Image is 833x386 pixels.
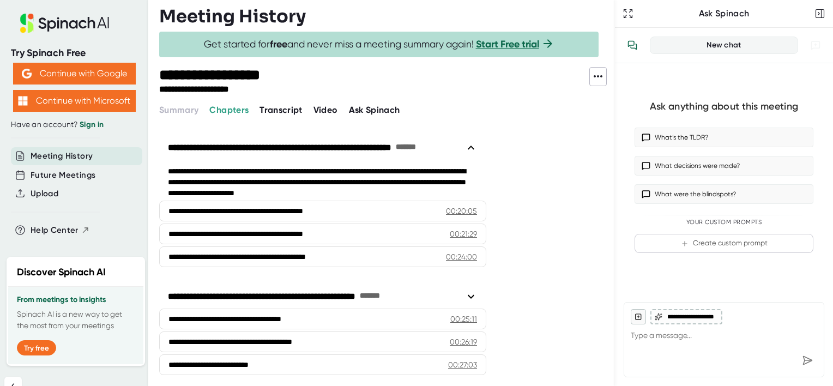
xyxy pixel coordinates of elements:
[22,69,32,79] img: Aehbyd4JwY73AAAAAElFTkSuQmCC
[635,234,813,253] button: Create custom prompt
[657,40,791,50] div: New chat
[80,120,104,129] a: Sign in
[798,351,817,370] div: Send message
[450,336,477,347] div: 00:26:19
[11,47,137,59] div: Try Spinach Free
[17,340,56,355] button: Try free
[17,295,135,304] h3: From meetings to insights
[13,90,136,112] button: Continue with Microsoft
[636,8,812,19] div: Ask Spinach
[13,63,136,85] button: Continue with Google
[11,120,137,130] div: Have an account?
[259,104,303,117] button: Transcript
[31,169,95,182] button: Future Meetings
[635,184,813,204] button: What were the blindspots?
[259,105,303,115] span: Transcript
[446,251,477,262] div: 00:24:00
[159,104,198,117] button: Summary
[476,38,539,50] a: Start Free trial
[209,105,249,115] span: Chapters
[635,219,813,226] div: Your Custom Prompts
[209,104,249,117] button: Chapters
[31,150,93,162] button: Meeting History
[31,224,79,237] span: Help Center
[159,6,306,27] h3: Meeting History
[349,105,400,115] span: Ask Spinach
[204,38,554,51] span: Get started for and never miss a meeting summary again!
[270,38,287,50] b: free
[349,104,400,117] button: Ask Spinach
[17,265,106,280] h2: Discover Spinach AI
[450,228,477,239] div: 00:21:29
[313,104,338,117] button: Video
[635,128,813,147] button: What’s the TLDR?
[620,6,636,21] button: Expand to Ask Spinach page
[31,188,58,200] button: Upload
[450,313,477,324] div: 00:25:11
[812,6,828,21] button: Close conversation sidebar
[448,359,477,370] div: 00:27:03
[650,100,798,113] div: Ask anything about this meeting
[446,206,477,216] div: 00:20:05
[159,105,198,115] span: Summary
[17,309,135,331] p: Spinach AI is a new way to get the most from your meetings
[635,156,813,176] button: What decisions were made?
[621,34,643,56] button: View conversation history
[31,224,90,237] button: Help Center
[313,105,338,115] span: Video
